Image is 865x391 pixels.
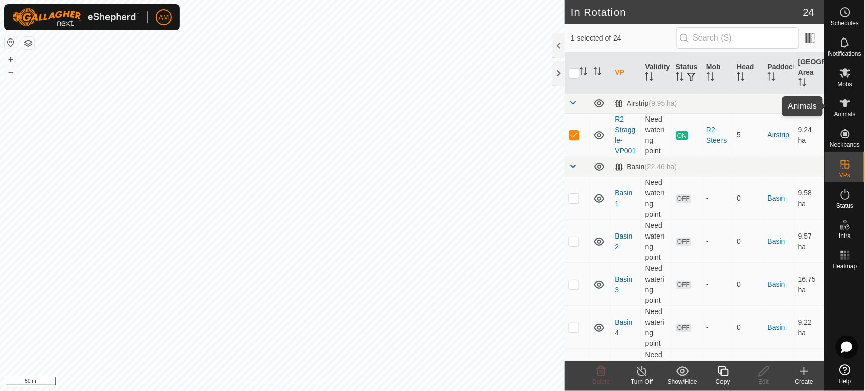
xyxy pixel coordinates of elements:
span: Mobs [838,81,852,87]
h2: In Rotation [571,6,803,18]
p-sorticon: Activate to sort [593,69,601,77]
a: Basin 4 [615,318,632,337]
p-sorticon: Activate to sort [737,74,745,82]
span: Schedules [831,20,859,26]
input: Search (S) [676,27,799,49]
a: Basin 1 [615,189,632,208]
div: Basin [615,163,677,171]
span: Help [839,378,851,384]
div: Create [784,377,824,386]
p-sorticon: Activate to sort [798,80,806,88]
button: – [5,66,17,79]
p-sorticon: Activate to sort [706,74,714,82]
td: 16.75 ha [794,263,824,306]
td: 0 [733,220,763,263]
button: + [5,53,17,65]
div: Turn Off [622,377,662,386]
a: Help [825,360,865,388]
span: 24 [803,5,814,20]
div: - [706,193,729,204]
td: Need watering point [641,263,671,306]
a: R2 Straggle-VP001 [615,115,636,155]
th: [GEOGRAPHIC_DATA] Area [794,53,824,94]
div: - [706,322,729,333]
td: 0 [733,263,763,306]
div: Show/Hide [662,377,703,386]
td: 9.24 ha [794,113,824,157]
span: (22.46 ha) [644,163,677,171]
div: Edit [743,377,784,386]
p-sorticon: Activate to sort [579,69,587,77]
th: Validity [641,53,671,94]
span: AM [159,12,169,23]
td: Need watering point [641,177,671,220]
th: Head [733,53,763,94]
td: Need watering point [641,220,671,263]
td: 5 [733,113,763,157]
div: - [706,279,729,290]
th: Status [672,53,702,94]
a: Basin 2 [615,232,632,251]
span: OFF [676,194,691,203]
span: Status [836,203,853,209]
a: Basin [767,237,785,245]
a: Basin [767,280,785,288]
p-sorticon: Activate to sort [676,74,684,82]
td: 0 [733,177,763,220]
span: Animals [834,111,856,118]
button: Reset Map [5,36,17,49]
a: Privacy Policy [242,378,280,387]
a: Basin [767,323,785,331]
a: Basin [767,194,785,202]
span: OFF [676,238,691,246]
th: Mob [702,53,733,94]
td: 9.58 ha [794,177,824,220]
span: OFF [676,281,691,289]
span: Heatmap [833,263,857,269]
div: - [706,236,729,247]
div: R2-Steers [706,125,729,146]
img: Gallagher Logo [12,8,139,26]
span: Notifications [828,51,861,57]
span: OFF [676,324,691,332]
td: 9.57 ha [794,220,824,263]
a: Contact Us [293,378,322,387]
td: Need watering point [641,113,671,157]
div: Copy [703,377,743,386]
a: Basin 3 [615,275,632,294]
td: Need watering point [641,306,671,349]
div: Airstrip [615,99,677,108]
td: 0 [733,306,763,349]
p-sorticon: Activate to sort [767,74,775,82]
span: ON [676,131,688,140]
span: (9.95 ha) [649,99,677,107]
span: Infra [839,233,851,239]
span: Neckbands [830,142,860,148]
span: Delete [593,378,610,385]
th: VP [610,53,641,94]
th: Paddock [763,53,794,94]
span: 1 selected of 24 [571,33,676,44]
p-sorticon: Activate to sort [645,74,653,82]
span: VPs [839,172,850,178]
a: Airstrip [767,131,789,139]
td: 9.22 ha [794,306,824,349]
button: Map Layers [22,37,34,49]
